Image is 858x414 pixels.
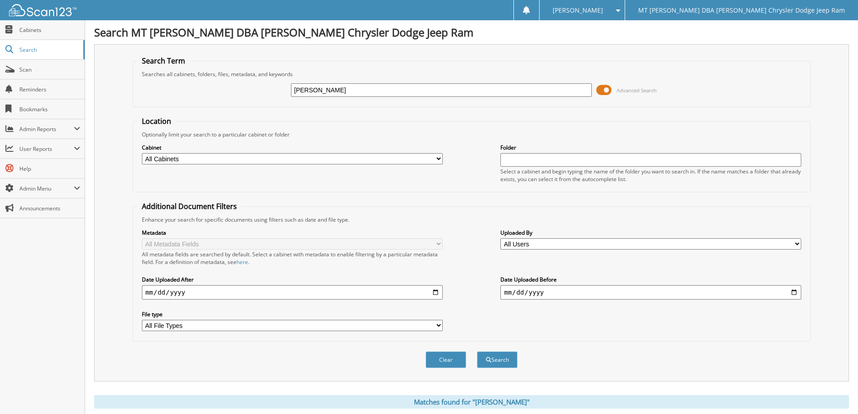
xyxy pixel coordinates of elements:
label: File type [142,310,443,318]
span: MT [PERSON_NAME] DBA [PERSON_NAME] Chrysler Dodge Jeep Ram [638,8,845,13]
div: Enhance your search for specific documents using filters such as date and file type. [137,216,806,223]
div: All metadata fields are searched by default. Select a cabinet with metadata to enable filtering b... [142,250,443,266]
label: Cabinet [142,144,443,151]
div: Optionally limit your search to a particular cabinet or folder [137,131,806,138]
span: Admin Menu [19,185,74,192]
div: Searches all cabinets, folders, files, metadata, and keywords [137,70,806,78]
label: Uploaded By [500,229,801,237]
input: start [142,285,443,300]
a: here [236,258,248,266]
button: Clear [426,351,466,368]
span: Admin Reports [19,125,74,133]
h1: Search MT [PERSON_NAME] DBA [PERSON_NAME] Chrysler Dodge Jeep Ram [94,25,849,40]
span: Search [19,46,79,54]
span: Scan [19,66,80,73]
span: Cabinets [19,26,80,34]
button: Search [477,351,518,368]
span: Bookmarks [19,105,80,113]
label: Folder [500,144,801,151]
span: User Reports [19,145,74,153]
input: end [500,285,801,300]
legend: Search Term [137,56,190,66]
span: Advanced Search [617,87,657,94]
div: Matches found for "[PERSON_NAME]" [94,395,849,409]
span: Announcements [19,205,80,212]
label: Date Uploaded After [142,276,443,283]
span: Help [19,165,80,173]
label: Metadata [142,229,443,237]
label: Date Uploaded Before [500,276,801,283]
img: scan123-logo-white.svg [9,4,77,16]
legend: Additional Document Filters [137,201,241,211]
span: [PERSON_NAME] [553,8,603,13]
legend: Location [137,116,176,126]
span: Reminders [19,86,80,93]
div: Select a cabinet and begin typing the name of the folder you want to search in. If the name match... [500,168,801,183]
